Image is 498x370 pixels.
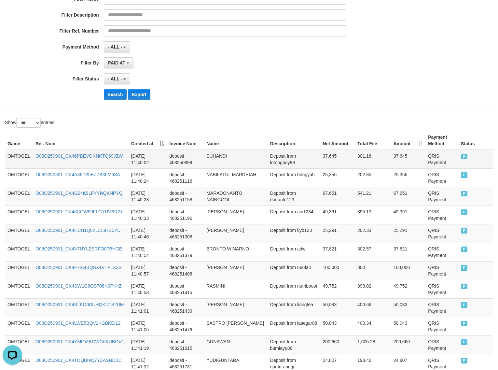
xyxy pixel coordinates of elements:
button: Search [104,89,127,100]
td: [PERSON_NAME] [204,224,268,243]
td: deposit - 468251476 [167,317,204,335]
td: 100,000 [320,261,355,280]
td: 50,083 [320,298,355,317]
td: QRIS Payment [425,150,458,169]
td: OMTOGEL [5,187,33,206]
a: O08O250901_CK4TOQBI9Q7YZASNDBC [35,358,122,363]
span: PAID [461,191,467,196]
td: 395.13 [355,206,391,224]
td: 1,605.28 [355,335,391,354]
td: [DATE] 11:40:58 [129,280,167,298]
select: Showentries [16,118,41,128]
td: [DATE] 11:40:24 [129,168,167,187]
button: - ALL - [104,73,130,84]
td: MARADONANTO NAINGGOL [204,187,268,206]
span: PAID [461,247,467,252]
td: NABILATUL MARDHIAH [204,168,268,187]
td: deposit - 468251415 [167,280,204,298]
td: 37,821 [391,243,426,261]
td: deposit - 468250899 [167,150,204,169]
td: OMTOGEL [5,150,33,169]
td: OMTOGEL [5,298,33,317]
span: PAID AT [108,60,125,65]
td: Deposit from adwi [268,243,320,261]
span: PAID [461,302,467,308]
td: 37,645 [391,150,426,169]
td: 25,291 [320,224,355,243]
td: 25,356 [320,168,355,187]
a: O08O250901_CK4V7UYLZSRFO07BHGE [35,246,122,251]
td: deposit - 468251439 [167,298,204,317]
td: deposit - 468251116 [167,168,204,187]
td: deposit - 468251379 [167,243,204,261]
th: Name [204,131,268,150]
span: PAID [461,339,467,345]
td: QRIS Payment [425,224,458,243]
td: 202.33 [355,224,391,243]
a: O08O250901_CK4G24K9LFYYNQKNPYQ [35,191,123,196]
td: OMTOGEL [5,335,33,354]
th: Total Fee [355,131,391,150]
td: 400.66 [355,298,391,317]
td: [DATE] 11:41:05 [129,317,167,335]
td: deposit - 468251408 [167,261,204,280]
td: 100,000 [391,261,426,280]
td: OMTOGEL [5,261,33,280]
td: [PERSON_NAME] [204,298,268,317]
td: Deposit from lotongboy99 [268,150,320,169]
td: [DATE] 11:40:02 [129,150,167,169]
td: OMTOGEL [5,224,33,243]
a: O08O250901_CK4HCH1Q8Z13E97S5YU [35,228,121,233]
td: 49,391 [320,206,355,224]
td: 50,043 [391,317,426,335]
td: [DATE] 11:40:28 [129,187,167,206]
td: QRIS Payment [425,298,458,317]
td: 541.21 [355,187,391,206]
td: QRIS Payment [425,335,458,354]
td: deposit - 468251196 [167,206,204,224]
label: Show entries [5,118,54,128]
span: PAID [461,228,467,234]
td: SASTRO [PERSON_NAME] [204,317,268,335]
th: Created at: activate to sort column descending [129,131,167,150]
td: OMTOGEL [5,206,33,224]
td: Deposit from nutriboost [268,280,320,298]
td: [DATE] 11:41:19 [129,335,167,354]
td: [DATE] 11:40:57 [129,261,167,280]
td: 25,356 [391,168,426,187]
td: QRIS Payment [425,243,458,261]
td: 49,752 [320,280,355,298]
td: 49,391 [391,206,426,224]
td: OMTOGEL [5,243,33,261]
th: Invoice Num [167,131,204,150]
td: SUHANDI [204,150,268,169]
td: Deposit from kyb123 [268,224,320,243]
td: 50,043 [320,317,355,335]
a: O08O250901_CK46PBEVGNNKTQ69JZW [35,153,123,159]
td: QRIS Payment [425,280,458,298]
td: QRIS Payment [425,187,458,206]
td: GUNAWAN [204,335,268,354]
td: OMTOGEL [5,280,33,298]
td: Deposit from bengyah [268,168,320,187]
td: Deposit from bumiayu86 [268,335,320,354]
td: [DATE] 11:40:54 [129,243,167,261]
td: 49,752 [391,280,426,298]
th: Game [5,131,33,150]
span: - ALL - [108,76,122,81]
td: [DATE] 11:41:01 [129,298,167,317]
button: PAID AT [104,57,133,68]
td: Deposit from ain1234 [268,206,320,224]
a: O08O250901_CK4SLKO6DUHQKD1S2UM [35,302,124,307]
td: QRIS Payment [425,317,458,335]
td: [DATE] 11:40:46 [129,224,167,243]
td: QRIS Payment [425,261,458,280]
th: Amount: activate to sort column ascending [391,131,426,150]
th: Net Amount [320,131,355,150]
span: PAID [461,358,467,363]
td: OMTOGEL [5,168,33,187]
td: 202.85 [355,168,391,187]
td: 37,645 [320,150,355,169]
td: 800 [355,261,391,280]
td: BRONTO WINARNO [204,243,268,261]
